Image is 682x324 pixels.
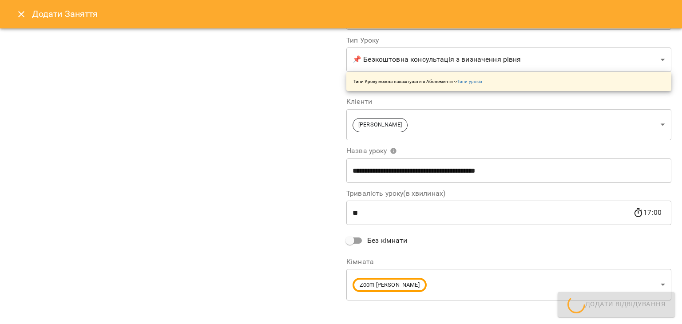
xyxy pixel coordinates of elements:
[367,235,408,246] span: Без кімнати
[390,147,397,154] svg: Вкажіть назву уроку або виберіть клієнтів
[346,190,671,197] label: Тривалість уроку(в хвилинах)
[353,78,482,85] p: Типи Уроку можна налаштувати в Абонементи ->
[346,147,397,154] span: Назва уроку
[346,109,671,140] div: [PERSON_NAME]
[457,79,482,84] a: Типи уроків
[354,281,425,289] span: Zoom [PERSON_NAME]
[11,4,32,25] button: Close
[353,121,407,129] span: [PERSON_NAME]
[346,258,671,265] label: Кімната
[32,7,671,21] h6: Додати Заняття
[346,47,671,72] div: 📌 Безкоштовна консультація з визначення рівня
[346,37,671,44] label: Тип Уроку
[346,269,671,300] div: Zoom [PERSON_NAME]
[346,98,671,105] label: Клієнти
